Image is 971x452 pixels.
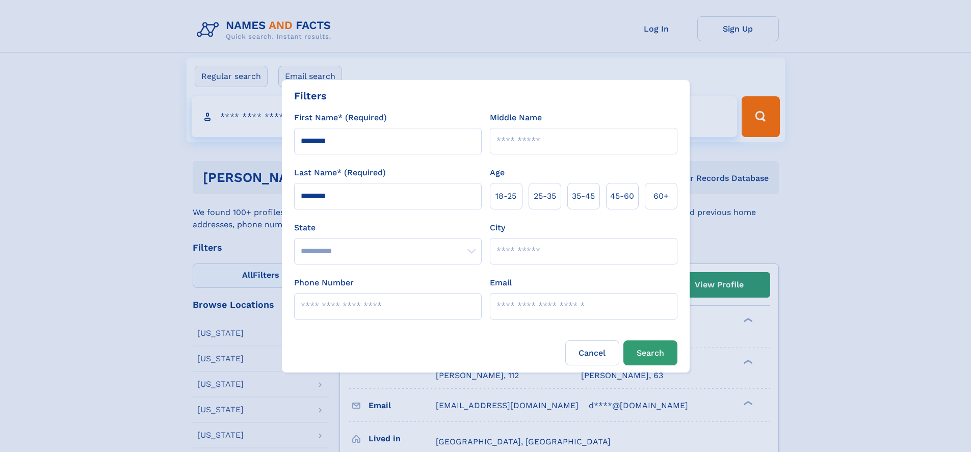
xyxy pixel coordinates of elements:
label: City [490,222,505,234]
label: Last Name* (Required) [294,167,386,179]
label: State [294,222,482,234]
span: 18‑25 [495,190,516,202]
div: Filters [294,88,327,103]
label: Phone Number [294,277,354,289]
button: Search [623,340,677,365]
label: Email [490,277,512,289]
span: 45‑60 [610,190,634,202]
label: Age [490,167,505,179]
span: 60+ [653,190,669,202]
label: Cancel [565,340,619,365]
span: 35‑45 [572,190,595,202]
span: 25‑35 [534,190,556,202]
label: First Name* (Required) [294,112,387,124]
label: Middle Name [490,112,542,124]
